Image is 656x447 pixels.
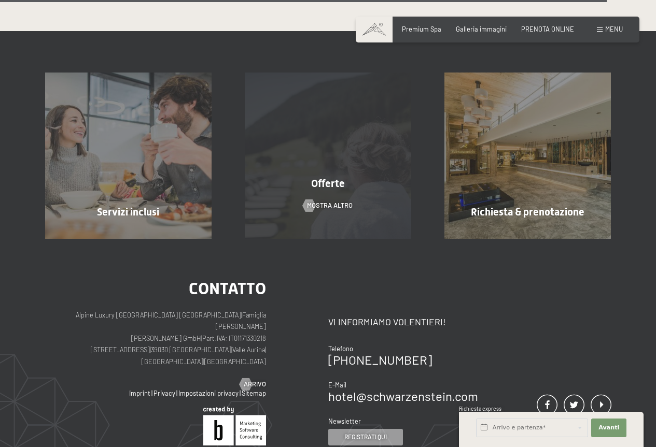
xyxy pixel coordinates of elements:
[591,419,626,437] button: Avanti
[150,345,151,354] span: |
[328,417,361,425] span: Newsletter
[265,345,266,354] span: |
[428,73,627,239] a: Un eccellente hotel Alto Adige: Schwarzenstein Richiesta & prenotazione
[311,177,345,190] span: Offerte
[328,388,478,403] a: hotel@schwarzenstein.com
[29,73,228,239] a: Un eccellente hotel Alto Adige: Schwarzenstein Servizi inclusi
[228,73,428,239] a: Un eccellente hotel Alto Adige: Schwarzenstein Offerte mostra altro
[153,389,175,397] a: Privacy
[459,406,501,412] span: Richiesta express
[244,380,266,389] span: Arrivo
[242,389,266,397] a: Sitemap
[201,334,202,342] span: |
[344,432,387,441] span: Registrati qui
[240,380,266,389] a: Arrivo
[97,206,159,218] span: Servizi inclusi
[231,345,232,354] span: |
[241,311,242,319] span: |
[151,389,152,397] span: |
[240,389,241,397] span: |
[521,25,574,33] a: PRENOTA ONLINE
[176,389,177,397] span: |
[598,424,619,432] span: Avanti
[328,316,446,327] span: Vi informiamo volentieri!
[328,352,432,367] a: [PHONE_NUMBER]
[203,407,266,445] img: Brandnamic GmbH | Leading Hospitality Solutions
[605,25,623,33] span: Menu
[402,25,441,33] a: Premium Spa
[45,309,266,367] p: Alpine Luxury [GEOGRAPHIC_DATA] [GEOGRAPHIC_DATA] Famiglia [PERSON_NAME] [PERSON_NAME] GmbH Part....
[307,201,353,210] span: mostra altro
[471,206,584,218] span: Richiesta & prenotazione
[203,357,204,366] span: |
[328,344,353,353] span: Telefono
[456,25,507,33] a: Galleria immagini
[189,279,266,298] span: Contatto
[129,389,150,397] a: Imprint
[178,389,239,397] a: Impostazioni privacy
[328,381,346,389] span: E-Mail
